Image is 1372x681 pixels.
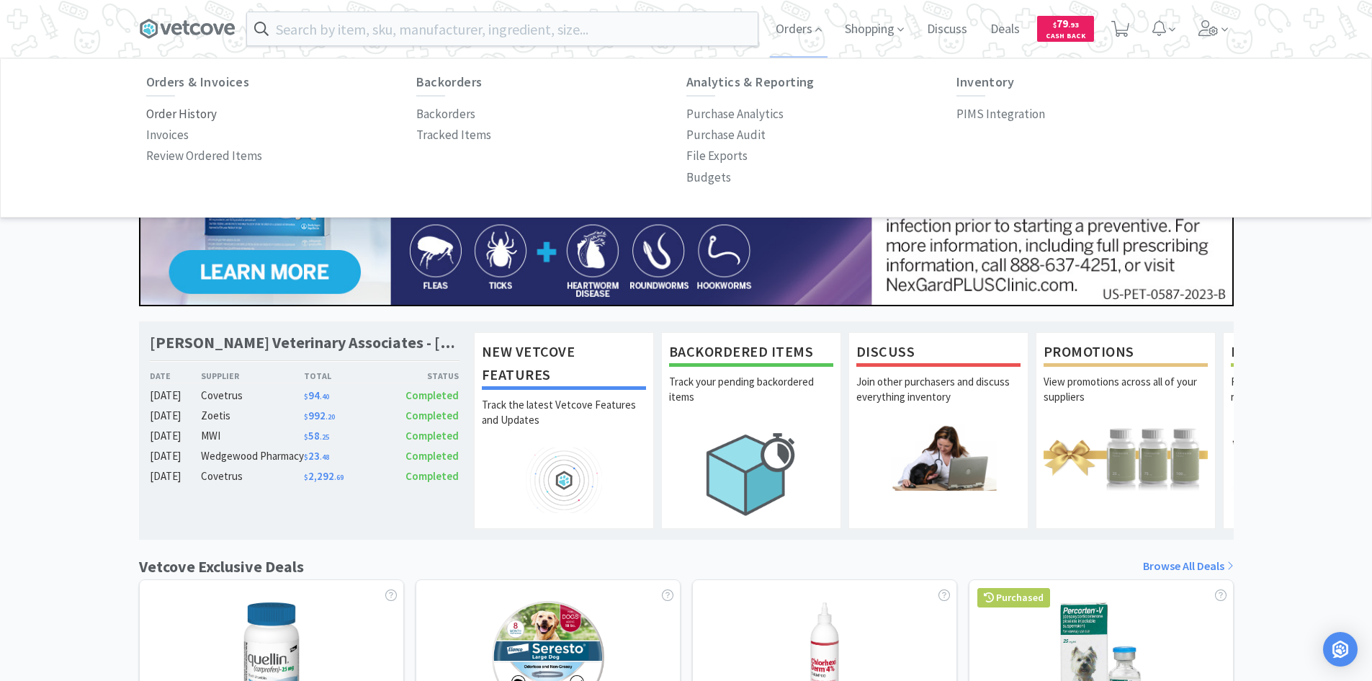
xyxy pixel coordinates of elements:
div: Total [304,369,382,383]
a: [DATE]Covetrus$94.40Completed [150,387,459,404]
a: PromotionsView promotions across all of your suppliers [1036,332,1216,528]
div: [DATE] [150,448,202,465]
a: Tracked Items [416,125,491,146]
img: hero_discuss.png [856,424,1021,490]
h6: Analytics & Reporting [686,75,956,89]
span: . 25 [320,432,329,442]
div: MWI [201,427,304,445]
p: View promotions across all of your suppliers [1044,374,1208,424]
a: Backorders [416,104,475,125]
a: Browse All Deals [1143,557,1234,576]
a: Invoices [146,125,189,146]
a: Deals [985,23,1026,36]
img: hero_feature_roadmap.png [482,448,646,513]
span: $ [304,432,308,442]
div: [DATE] [150,387,202,404]
a: Budgets [686,167,731,188]
div: Zoetis [201,407,304,424]
p: Tracked Items [416,125,491,145]
a: File Exports [686,146,748,166]
span: Completed [405,469,459,483]
span: Completed [405,388,459,402]
div: Date [150,369,202,383]
input: Search by item, sku, manufacturer, ingredient, size... [247,12,758,45]
div: [DATE] [150,407,202,424]
span: . 93 [1068,20,1079,30]
span: . 48 [320,453,329,462]
h6: Orders & Invoices [146,75,416,89]
a: Purchase Analytics [686,104,784,125]
span: . 20 [326,412,335,422]
span: $ [304,473,308,482]
img: hero_backorders.png [669,424,833,523]
a: [DATE]Wedgewood Pharmacy$23.48Completed [150,448,459,465]
h6: Inventory [956,75,1227,89]
h1: [PERSON_NAME] Veterinary Associates - [PERSON_NAME] [150,332,459,353]
p: PIMS Integration [956,104,1045,124]
img: hero_promotions.png [1044,424,1208,490]
div: Covetrus [201,387,304,404]
div: Wedgewood Pharmacy [201,448,304,465]
span: $ [1053,20,1057,30]
p: Purchase Audit [686,125,766,145]
h1: Backordered Items [669,340,833,367]
h1: Promotions [1044,340,1208,367]
p: Track your pending backordered items [669,374,833,424]
span: 94 [304,388,329,402]
a: [DATE]Zoetis$992.20Completed [150,407,459,424]
a: PIMS Integration [956,104,1045,125]
a: Discuss [921,23,973,36]
span: . 69 [334,473,344,482]
div: Open Intercom Messenger [1323,632,1358,667]
p: Backorders [416,104,475,124]
span: 992 [304,409,335,422]
span: 79 [1053,17,1079,30]
div: Status [382,369,459,383]
a: Purchase Audit [686,125,766,146]
p: Order History [146,104,217,124]
a: $79.93Cash Back [1037,9,1094,48]
div: Supplier [201,369,304,383]
a: [DATE]MWI$58.25Completed [150,427,459,445]
h1: Discuss [856,340,1021,367]
span: 58 [304,429,329,442]
span: . 40 [320,392,329,401]
a: Backordered ItemsTrack your pending backordered items [661,332,841,528]
p: Track the latest Vetcove Features and Updates [482,397,646,448]
h6: Backorders [416,75,686,89]
p: Budgets [686,168,731,187]
a: New Vetcove FeaturesTrack the latest Vetcove Features and Updates [474,332,654,528]
span: $ [304,392,308,401]
p: Purchase Analytics [686,104,784,124]
p: Invoices [146,125,189,145]
div: [DATE] [150,468,202,485]
a: [DATE]Covetrus$2,292.69Completed [150,468,459,485]
span: Completed [405,409,459,422]
h1: New Vetcove Features [482,340,646,390]
span: 23 [304,449,329,463]
span: 2,292 [304,469,344,483]
span: $ [304,453,308,462]
p: Join other purchasers and discuss everything inventory [856,374,1021,424]
a: Review Ordered Items [146,146,262,166]
h1: Vetcove Exclusive Deals [139,554,304,579]
div: [DATE] [150,427,202,445]
a: DiscussJoin other purchasers and discuss everything inventory [848,332,1028,528]
span: $ [304,412,308,422]
a: Order History [146,104,217,125]
span: Completed [405,429,459,442]
span: Cash Back [1046,32,1085,42]
div: Covetrus [201,468,304,485]
span: Completed [405,449,459,463]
